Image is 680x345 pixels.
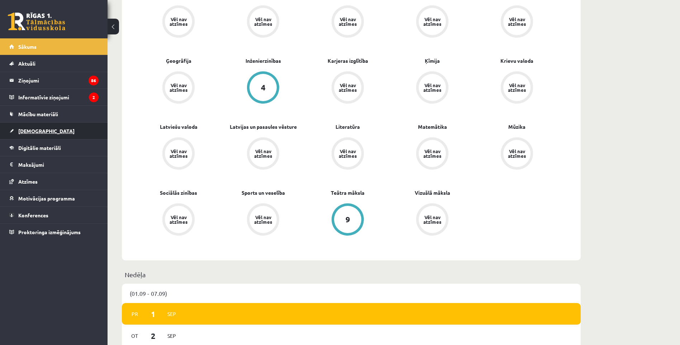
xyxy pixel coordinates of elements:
[9,156,99,173] a: Maksājumi
[221,5,305,39] a: Vēl nav atzīmes
[415,189,450,197] a: Vizuālā māksla
[507,17,527,26] div: Vēl nav atzīmes
[9,89,99,105] a: Informatīvie ziņojumi2
[136,203,221,237] a: Vēl nav atzīmes
[164,330,179,341] span: Sep
[18,89,99,105] legend: Informatīvie ziņojumi
[9,106,99,122] a: Mācību materiāli
[125,270,578,279] p: Nedēļa
[18,156,99,173] legend: Maksājumi
[390,71,475,105] a: Vēl nav atzīmes
[9,207,99,223] a: Konferences
[89,76,99,85] i: 86
[507,83,527,92] div: Vēl nav atzīmes
[136,71,221,105] a: Vēl nav atzīmes
[305,71,390,105] a: Vēl nav atzīmes
[9,173,99,190] a: Atzīmes
[89,93,99,102] i: 2
[390,137,475,171] a: Vēl nav atzīmes
[18,72,99,89] legend: Ziņojumi
[164,308,179,320] span: Sep
[246,57,281,65] a: Inženierzinības
[305,5,390,39] a: Vēl nav atzīmes
[160,123,198,131] a: Latviešu valoda
[9,123,99,139] a: [DEMOGRAPHIC_DATA]
[500,57,533,65] a: Krievu valoda
[221,203,305,237] a: Vēl nav atzīmes
[18,212,48,218] span: Konferences
[475,71,559,105] a: Vēl nav atzīmes
[136,137,221,171] a: Vēl nav atzīmes
[336,123,360,131] a: Literatūra
[168,83,189,92] div: Vēl nav atzīmes
[160,189,197,197] a: Sociālās zinības
[422,83,442,92] div: Vēl nav atzīmes
[390,203,475,237] a: Vēl nav atzīmes
[18,128,75,134] span: [DEMOGRAPHIC_DATA]
[508,123,526,131] a: Mūzika
[475,5,559,39] a: Vēl nav atzīmes
[507,149,527,158] div: Vēl nav atzīmes
[168,17,189,26] div: Vēl nav atzīmes
[9,190,99,207] a: Motivācijas programma
[9,72,99,89] a: Ziņojumi86
[9,55,99,72] a: Aktuāli
[18,60,35,67] span: Aktuāli
[261,84,266,91] div: 4
[142,308,165,320] span: 1
[168,215,189,224] div: Vēl nav atzīmes
[230,123,297,131] a: Latvijas un pasaules vēsture
[18,229,81,235] span: Proktoringa izmēģinājums
[338,17,358,26] div: Vēl nav atzīmes
[8,13,65,30] a: Rīgas 1. Tālmācības vidusskola
[422,17,442,26] div: Vēl nav atzīmes
[338,149,358,158] div: Vēl nav atzīmes
[18,43,37,50] span: Sākums
[422,215,442,224] div: Vēl nav atzīmes
[9,140,99,156] a: Digitālie materiāli
[221,137,305,171] a: Vēl nav atzīmes
[18,145,61,151] span: Digitālie materiāli
[253,17,273,26] div: Vēl nav atzīmes
[418,123,447,131] a: Matemātika
[9,224,99,240] a: Proktoringa izmēģinājums
[122,284,581,303] div: (01.09 - 07.09)
[331,189,365,197] a: Teātra māksla
[305,203,390,237] a: 9
[346,216,350,223] div: 9
[9,38,99,55] a: Sākums
[142,330,165,342] span: 2
[422,149,442,158] div: Vēl nav atzīmes
[253,149,273,158] div: Vēl nav atzīmes
[18,111,58,117] span: Mācību materiāli
[221,71,305,105] a: 4
[136,5,221,39] a: Vēl nav atzīmes
[305,137,390,171] a: Vēl nav atzīmes
[127,330,142,341] span: Ot
[166,57,191,65] a: Ģeogrāfija
[18,178,38,185] span: Atzīmes
[242,189,285,197] a: Sports un veselība
[18,195,75,202] span: Motivācijas programma
[127,308,142,320] span: Pr
[168,149,189,158] div: Vēl nav atzīmes
[328,57,368,65] a: Karjeras izglītība
[390,5,475,39] a: Vēl nav atzīmes
[253,215,273,224] div: Vēl nav atzīmes
[475,137,559,171] a: Vēl nav atzīmes
[425,57,440,65] a: Ķīmija
[338,83,358,92] div: Vēl nav atzīmes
